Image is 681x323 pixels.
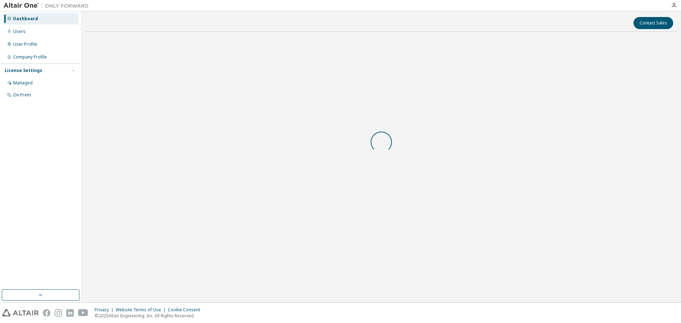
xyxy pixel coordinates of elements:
img: youtube.svg [78,309,88,317]
img: altair_logo.svg [2,309,39,317]
p: © 2025 Altair Engineering, Inc. All Rights Reserved. [95,313,204,319]
div: License Settings [5,68,42,73]
div: Cookie Consent [168,307,204,313]
img: linkedin.svg [66,309,74,317]
div: Website Terms of Use [116,307,168,313]
div: Privacy [95,307,116,313]
div: Dashboard [13,16,38,22]
div: On Prem [13,92,31,98]
div: Company Profile [13,54,47,60]
div: Users [13,29,26,34]
div: User Profile [13,41,37,47]
img: facebook.svg [43,309,50,317]
img: instagram.svg [55,309,62,317]
div: Managed [13,80,33,86]
img: Altair One [4,2,92,9]
button: Contact Sales [633,17,673,29]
